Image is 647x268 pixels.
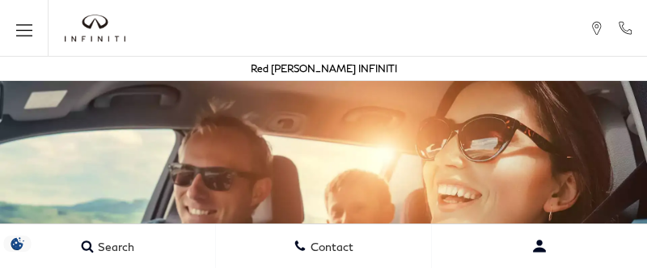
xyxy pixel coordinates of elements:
[251,62,397,74] a: Red [PERSON_NAME] INFINITI
[94,240,134,253] span: Search
[65,15,125,42] a: infiniti
[307,240,353,253] span: Contact
[432,226,647,266] button: Open user profile menu
[65,15,125,42] img: INFINITI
